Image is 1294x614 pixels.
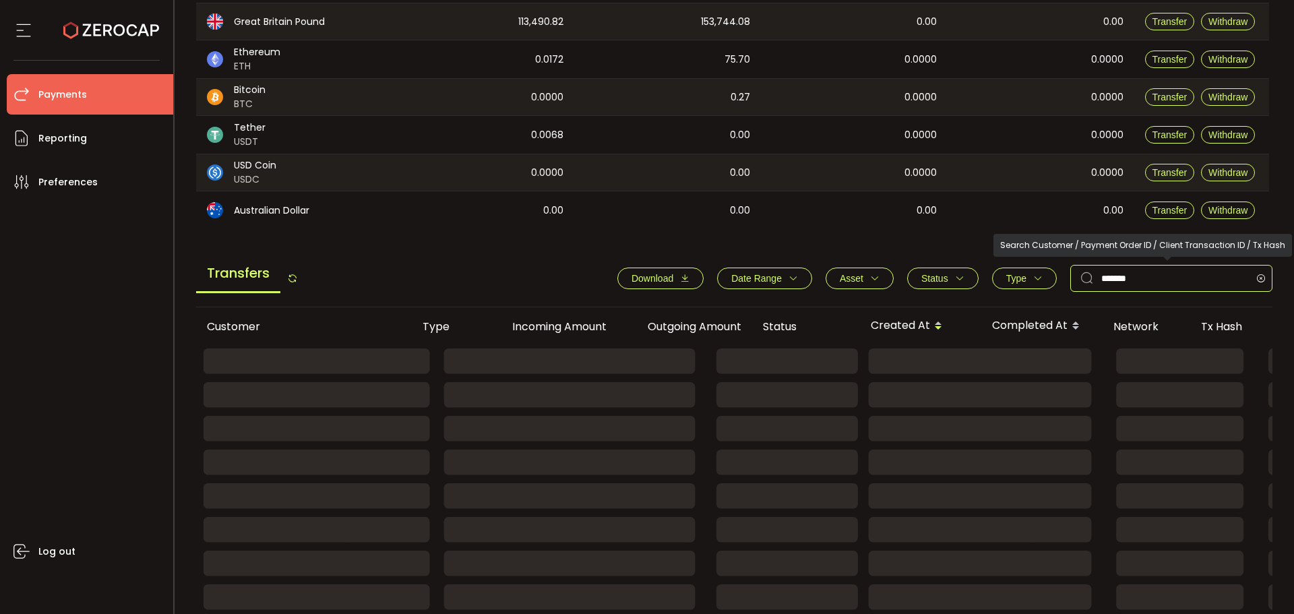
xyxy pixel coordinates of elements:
[1091,90,1123,105] span: 0.0000
[38,173,98,192] span: Preferences
[1145,88,1195,106] button: Transfer
[1137,468,1294,614] iframe: Chat Widget
[731,90,750,105] span: 0.27
[412,319,483,334] div: Type
[1152,54,1188,65] span: Transfer
[752,319,860,334] div: Status
[1152,167,1188,178] span: Transfer
[617,268,704,289] button: Download
[234,15,325,29] span: Great Britain Pound
[617,319,752,334] div: Outgoing Amount
[207,164,223,181] img: usdc_portfolio.svg
[234,45,280,59] span: Ethereum
[207,51,223,67] img: eth_portfolio.svg
[1201,13,1255,30] button: Withdraw
[730,203,750,218] span: 0.00
[1208,54,1247,65] span: Withdraw
[1103,14,1123,30] span: 0.00
[917,203,937,218] span: 0.00
[1006,273,1026,284] span: Type
[904,165,937,181] span: 0.0000
[531,90,563,105] span: 0.0000
[518,14,563,30] span: 113,490.82
[234,97,266,111] span: BTC
[1208,205,1247,216] span: Withdraw
[1201,51,1255,68] button: Withdraw
[234,59,280,73] span: ETH
[1103,203,1123,218] span: 0.00
[730,165,750,181] span: 0.00
[1152,16,1188,27] span: Transfer
[234,204,309,218] span: Australian Dollar
[1091,127,1123,143] span: 0.0000
[196,319,412,334] div: Customer
[543,203,563,218] span: 0.00
[1208,92,1247,102] span: Withdraw
[1201,164,1255,181] button: Withdraw
[992,268,1057,289] button: Type
[907,268,979,289] button: Status
[921,273,948,284] span: Status
[1091,52,1123,67] span: 0.0000
[234,135,266,149] span: USDT
[38,542,75,561] span: Log out
[904,127,937,143] span: 0.0000
[1152,205,1188,216] span: Transfer
[981,315,1103,338] div: Completed At
[207,127,223,143] img: usdt_portfolio.svg
[483,319,617,334] div: Incoming Amount
[701,14,750,30] span: 153,744.08
[993,234,1292,257] div: Search Customer / Payment Order ID / Client Transaction ID / Tx Hash
[1201,126,1255,144] button: Withdraw
[207,202,223,218] img: aud_portfolio.svg
[631,273,673,284] span: Download
[207,13,223,30] img: gbp_portfolio.svg
[1201,202,1255,219] button: Withdraw
[531,165,563,181] span: 0.0000
[730,127,750,143] span: 0.00
[38,85,87,104] span: Payments
[860,315,981,338] div: Created At
[731,273,782,284] span: Date Range
[1145,126,1195,144] button: Transfer
[234,83,266,97] span: Bitcoin
[1145,164,1195,181] button: Transfer
[904,90,937,105] span: 0.0000
[535,52,563,67] span: 0.0172
[207,89,223,105] img: btc_portfolio.svg
[904,52,937,67] span: 0.0000
[826,268,894,289] button: Asset
[840,273,863,284] span: Asset
[717,268,812,289] button: Date Range
[1145,202,1195,219] button: Transfer
[234,121,266,135] span: Tether
[1208,129,1247,140] span: Withdraw
[234,173,276,187] span: USDC
[196,255,280,293] span: Transfers
[234,158,276,173] span: USD Coin
[531,127,563,143] span: 0.0068
[917,14,937,30] span: 0.00
[725,52,750,67] span: 75.70
[1152,92,1188,102] span: Transfer
[1208,167,1247,178] span: Withdraw
[1091,165,1123,181] span: 0.0000
[1201,88,1255,106] button: Withdraw
[38,129,87,148] span: Reporting
[1145,51,1195,68] button: Transfer
[1145,13,1195,30] button: Transfer
[1103,319,1190,334] div: Network
[1208,16,1247,27] span: Withdraw
[1152,129,1188,140] span: Transfer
